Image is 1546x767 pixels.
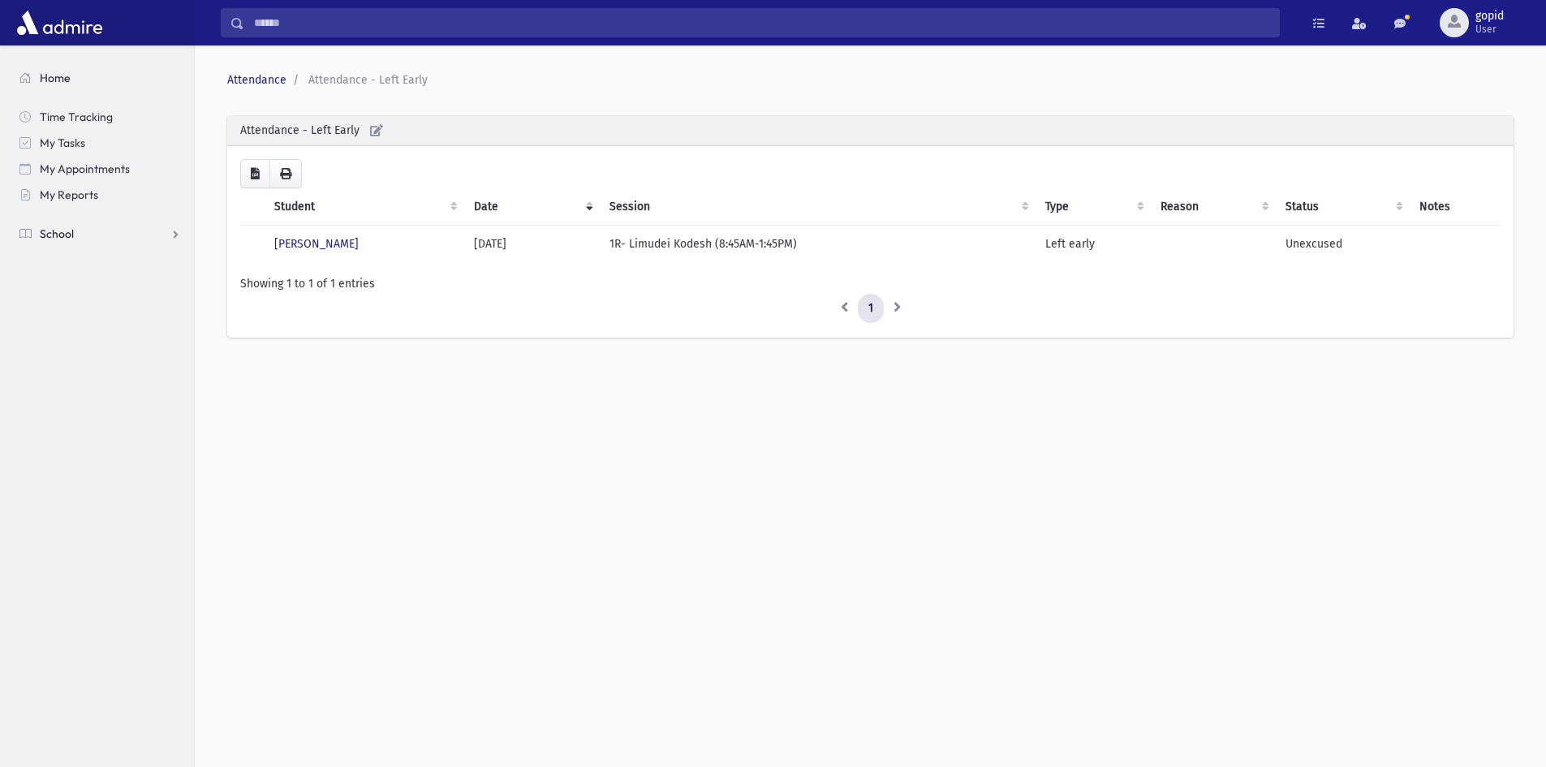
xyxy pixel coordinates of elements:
span: Home [40,71,71,85]
nav: breadcrumb [227,71,1507,88]
span: Attendance - Left Early [308,73,428,87]
td: Unexcused [1276,226,1410,263]
a: Attendance [227,73,286,87]
td: [DATE] [464,226,600,263]
div: Showing 1 to 1 of 1 entries [240,275,1501,292]
th: Session : activate to sort column ascending [600,188,1036,226]
a: My Reports [6,182,194,208]
button: CSV [240,159,270,188]
a: [PERSON_NAME] [274,237,359,251]
td: 1R- Limudei Kodesh (8:45AM-1:45PM) [600,226,1036,263]
th: Student: activate to sort column ascending [265,188,464,226]
td: Left early [1036,226,1151,263]
img: AdmirePro [13,6,106,39]
span: School [40,226,74,241]
span: My Appointments [40,162,130,176]
a: School [6,221,194,247]
a: Time Tracking [6,104,194,130]
th: Reason: activate to sort column ascending [1151,188,1276,226]
span: My Tasks [40,136,85,150]
th: Status: activate to sort column ascending [1276,188,1410,226]
th: Date: activate to sort column ascending [464,188,600,226]
button: Print [269,159,302,188]
input: Search [244,8,1279,37]
span: gopid [1475,10,1504,23]
th: Type: activate to sort column ascending [1036,188,1151,226]
a: 1 [858,294,884,323]
span: Time Tracking [40,110,113,124]
th: Notes [1410,188,1501,226]
a: Home [6,65,194,91]
span: My Reports [40,187,98,202]
a: My Appointments [6,156,194,182]
span: User [1475,23,1504,36]
a: My Tasks [6,130,194,156]
div: Attendance - Left Early [227,116,1514,146]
